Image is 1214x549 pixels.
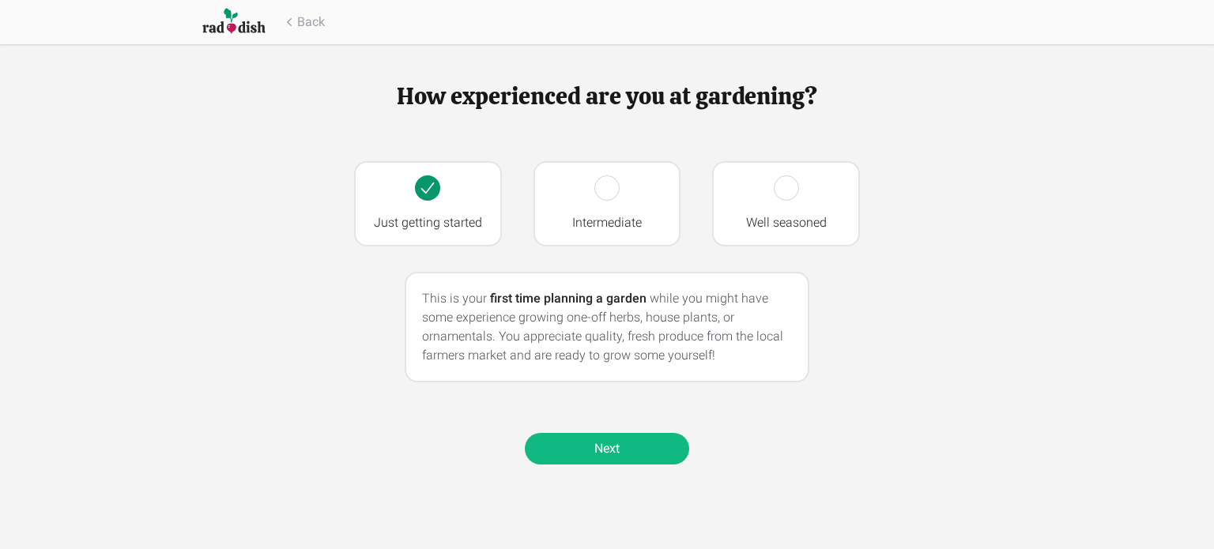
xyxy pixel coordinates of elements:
button: Back [281,13,325,32]
div: Intermediate [548,213,667,232]
span: This is your while you might have some experience growing one-off herbs, house plants, or ornamen... [422,291,783,363]
img: Raddish company logo [202,7,266,36]
div: Just getting started [368,213,488,232]
h2: How experienced are you at gardening? [354,82,860,111]
div: Well seasoned [726,213,846,232]
a: Next [525,433,689,464]
span: first time planning a garden [490,291,647,306]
